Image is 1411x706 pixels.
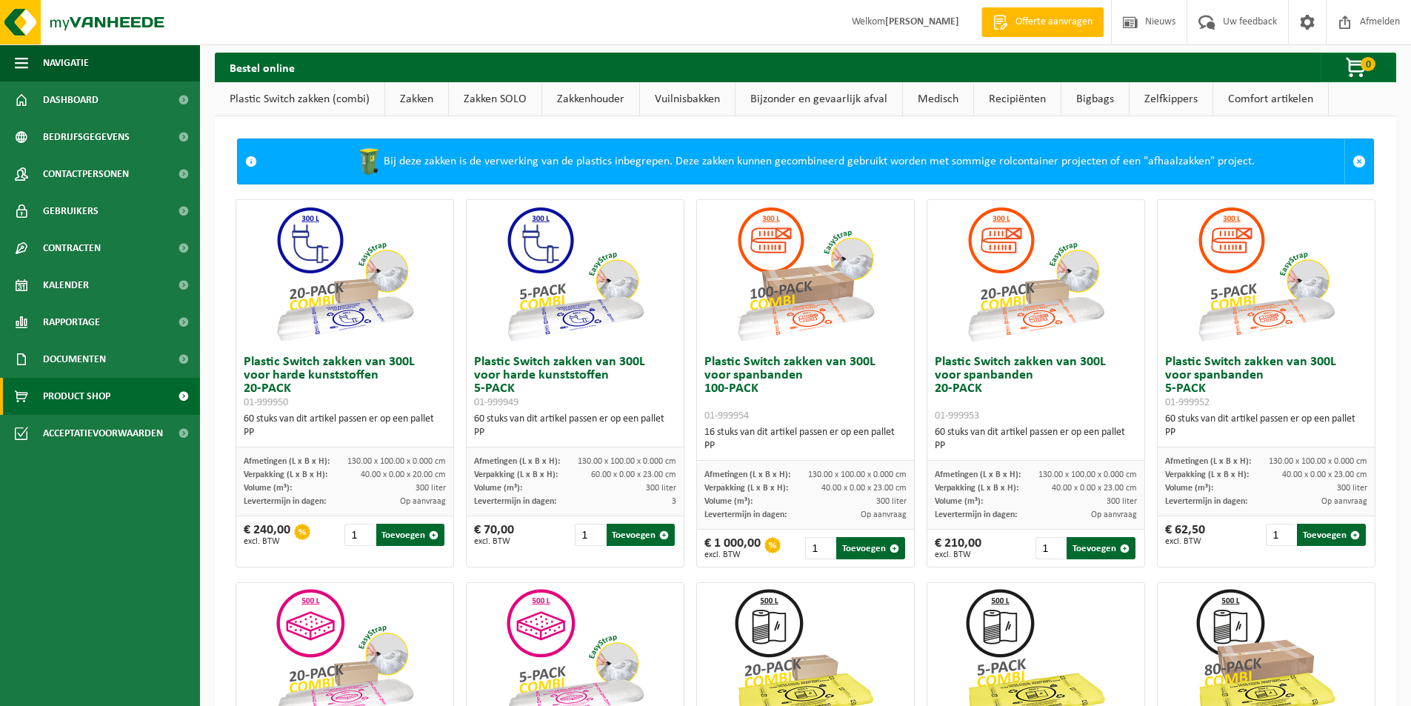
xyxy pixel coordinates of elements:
[607,524,676,546] button: Toevoegen
[935,470,1021,479] span: Afmetingen (L x B x H):
[449,82,541,116] a: Zakken SOLO
[836,537,905,559] button: Toevoegen
[474,397,518,408] span: 01-999949
[244,470,327,479] span: Verpakking (L x B x H):
[1213,82,1328,116] a: Comfort artikelen
[646,484,676,493] span: 300 liter
[640,82,735,116] a: Vuilnisbakken
[244,457,330,466] span: Afmetingen (L x B x H):
[43,304,100,341] span: Rapportage
[43,119,130,156] span: Bedrijfsgegevens
[474,537,514,546] span: excl. BTW
[1282,470,1367,479] span: 40.00 x 0.00 x 23.00 cm
[704,356,907,422] h3: Plastic Switch zakken van 300L voor spanbanden 100-PACK
[704,439,907,453] div: PP
[1165,484,1213,493] span: Volume (m³):
[1165,397,1210,408] span: 01-999952
[1061,82,1129,116] a: Bigbags
[1165,356,1367,409] h3: Plastic Switch zakken van 300L voor spanbanden 5-PACK
[704,410,749,422] span: 01-999954
[270,200,418,348] img: 01-999950
[808,470,907,479] span: 130.00 x 100.00 x 0.000 cm
[935,497,983,506] span: Volume (m³):
[935,426,1137,453] div: 60 stuks van dit artikel passen er op een pallet
[1165,413,1367,439] div: 60 stuks van dit artikel passen er op een pallet
[474,524,514,546] div: € 70,00
[974,82,1061,116] a: Recipiënten
[264,139,1344,184] div: Bij deze zakken is de verwerking van de plastics inbegrepen. Deze zakken kunnen gecombineerd gebr...
[704,484,788,493] span: Verpakking (L x B x H):
[474,470,558,479] span: Verpakking (L x B x H):
[244,537,290,546] span: excl. BTW
[215,53,310,81] h2: Bestel online
[1165,470,1249,479] span: Verpakking (L x B x H):
[244,356,446,409] h3: Plastic Switch zakken van 300L voor harde kunststoffen 20-PACK
[885,16,959,27] strong: [PERSON_NAME]
[731,200,879,348] img: 01-999954
[244,524,290,546] div: € 240,00
[1130,82,1212,116] a: Zelfkippers
[935,537,981,559] div: € 210,00
[1266,524,1295,546] input: 1
[1052,484,1137,493] span: 40.00 x 0.00 x 23.00 cm
[43,193,99,230] span: Gebruikers
[805,537,835,559] input: 1
[244,413,446,439] div: 60 stuks van dit artikel passen er op een pallet
[43,378,110,415] span: Product Shop
[935,410,979,422] span: 01-999953
[43,44,89,81] span: Navigatie
[704,497,753,506] span: Volume (m³):
[591,470,676,479] span: 60.00 x 0.00 x 23.00 cm
[578,457,676,466] span: 130.00 x 100.00 x 0.000 cm
[542,82,639,116] a: Zakkenhouder
[1269,457,1367,466] span: 130.00 x 100.00 x 0.000 cm
[43,341,106,378] span: Documenten
[474,356,676,409] h3: Plastic Switch zakken van 300L voor harde kunststoffen 5-PACK
[376,524,445,546] button: Toevoegen
[575,524,604,546] input: 1
[416,484,446,493] span: 300 liter
[1165,457,1251,466] span: Afmetingen (L x B x H):
[43,156,129,193] span: Contactpersonen
[1091,510,1137,519] span: Op aanvraag
[704,537,761,559] div: € 1 000,00
[1165,524,1205,546] div: € 62,50
[1321,497,1367,506] span: Op aanvraag
[1067,537,1135,559] button: Toevoegen
[1192,200,1340,348] img: 01-999952
[935,484,1018,493] span: Verpakking (L x B x H):
[704,426,907,453] div: 16 stuks van dit artikel passen er op een pallet
[704,510,787,519] span: Levertermijn in dagen:
[1361,57,1375,71] span: 0
[354,147,384,176] img: WB-0240-HPE-GN-50.png
[935,510,1017,519] span: Levertermijn in dagen:
[1297,524,1366,546] button: Toevoegen
[1165,497,1247,506] span: Levertermijn in dagen:
[861,510,907,519] span: Op aanvraag
[1165,426,1367,439] div: PP
[1012,15,1096,30] span: Offerte aanvragen
[935,439,1137,453] div: PP
[474,426,676,439] div: PP
[704,470,790,479] span: Afmetingen (L x B x H):
[43,267,89,304] span: Kalender
[474,413,676,439] div: 60 stuks van dit artikel passen er op een pallet
[344,524,374,546] input: 1
[821,484,907,493] span: 40.00 x 0.00 x 23.00 cm
[400,497,446,506] span: Op aanvraag
[1321,53,1395,82] button: 0
[1337,484,1367,493] span: 300 liter
[1038,470,1137,479] span: 130.00 x 100.00 x 0.000 cm
[347,457,446,466] span: 130.00 x 100.00 x 0.000 cm
[735,82,902,116] a: Bijzonder en gevaarlijk afval
[981,7,1104,37] a: Offerte aanvragen
[961,200,1110,348] img: 01-999953
[672,497,676,506] span: 3
[43,415,163,452] span: Acceptatievoorwaarden
[43,81,99,119] span: Dashboard
[1107,497,1137,506] span: 300 liter
[876,497,907,506] span: 300 liter
[474,484,522,493] span: Volume (m³):
[215,82,384,116] a: Plastic Switch zakken (combi)
[1035,537,1065,559] input: 1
